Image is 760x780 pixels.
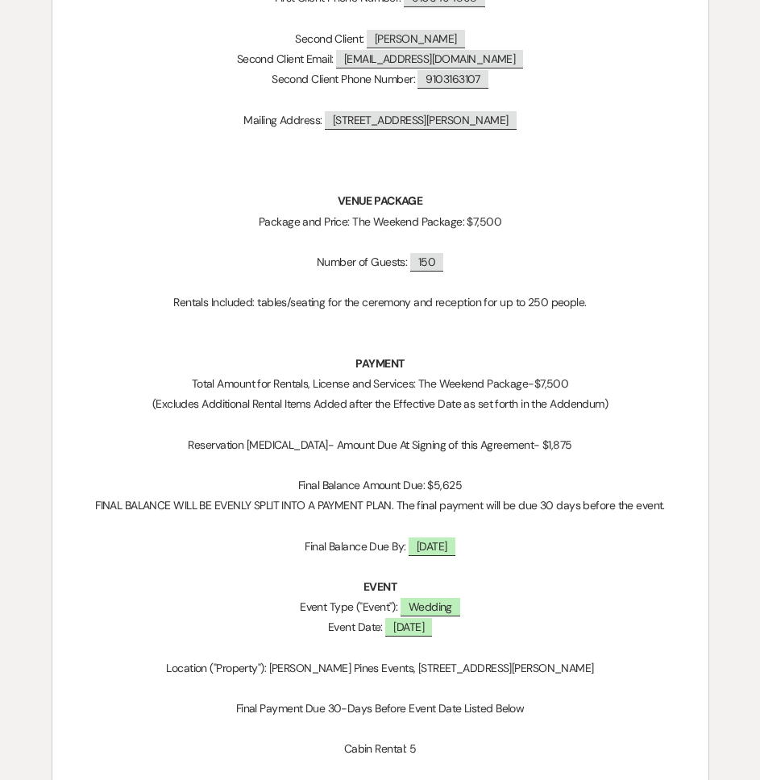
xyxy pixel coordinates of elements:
[69,617,692,637] p: Event Date:
[69,110,692,131] p: Mailing Address:
[69,739,692,759] p: Cabin Rental: 5
[69,394,692,414] p: (Excludes Additional Rental Items Added after the Effective Date as set forth in the Addendum)
[410,253,443,272] span: 150
[385,618,432,637] span: [DATE]
[355,356,404,371] strong: PAYMENT
[367,30,465,48] span: [PERSON_NAME]
[363,579,397,594] strong: EVENT
[409,537,455,556] span: [DATE]
[338,193,423,208] strong: VENUE PACKAGE
[69,537,692,557] p: Final Balance Due By:
[69,699,692,719] p: Final Payment Due 30-Days Before Event Date Listed Below
[336,50,523,68] span: [EMAIL_ADDRESS][DOMAIN_NAME]
[325,111,517,130] span: [STREET_ADDRESS][PERSON_NAME]
[69,252,692,272] p: Number of Guests:
[417,70,488,89] span: 9103163107
[401,598,460,616] span: Wedding
[69,374,692,394] p: Total Amount for Rentals, License and Services: The Weekend Package-$7,500
[69,292,692,313] p: Rentals Included: tables/seating for the ceremony and reception for up to 250 people.
[69,212,692,232] p: Package and Price: The Weekend Package: $7,500
[69,29,692,49] p: Second Client:
[69,496,692,516] p: FINAL BALANCE WILL BE EVENLY SPLIT INTO A PAYMENT PLAN. The final payment will be due 30 days bef...
[69,597,692,617] p: Event Type ("Event"):
[69,435,692,455] p: Reservation [MEDICAL_DATA]- Amount Due At Signing of this Agreement- $1,875
[69,69,692,89] p: Second Client Phone Number:
[69,658,692,678] p: Location ("Property"): [PERSON_NAME] Pines Events, [STREET_ADDRESS][PERSON_NAME]
[69,475,692,496] p: Final Balance Amount Due: $5,625
[69,49,692,69] p: Second Client Email:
